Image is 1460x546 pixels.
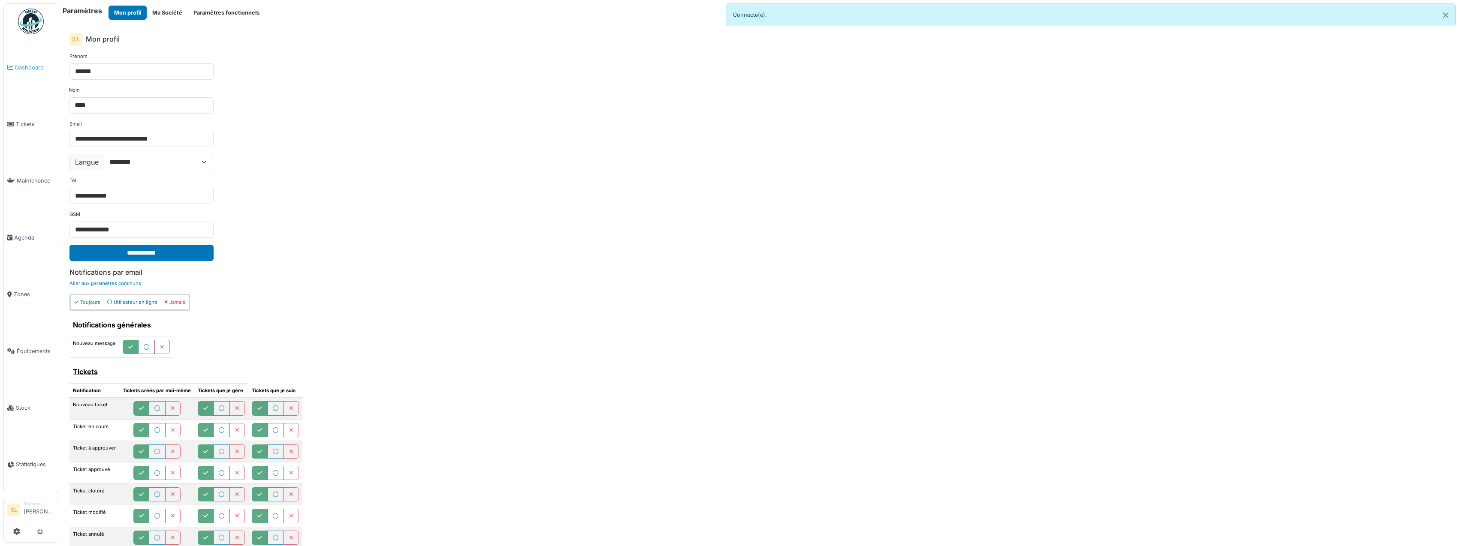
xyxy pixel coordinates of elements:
[69,211,80,218] label: GSM
[69,268,1449,276] h6: Notifications par email
[4,153,58,209] a: Maintenance
[69,120,82,128] label: Email
[17,177,54,185] span: Maintenance
[119,383,194,398] th: Tickets créés par moi-même
[69,383,119,398] th: Notification
[4,39,58,96] a: Dashboard
[7,501,54,521] a: SL Manager[PERSON_NAME]
[24,501,54,507] div: Manager
[16,460,54,468] span: Statistiques
[69,419,119,441] td: Ticket en cours
[69,280,141,286] a: Aller aux paramètres communs
[69,484,119,505] td: Ticket clotûré
[69,87,80,94] label: Nom
[69,33,82,46] div: S L
[86,35,120,43] h6: Mon profil
[69,154,104,170] label: Langue
[63,7,102,15] h6: Paramètres
[74,299,100,306] div: Toujours
[4,266,58,323] a: Zones
[109,6,147,20] button: Mon profil
[69,53,87,60] label: Prénom
[73,368,245,376] h6: Tickets
[18,9,44,34] img: Badge_color-CXgf-gQk.svg
[14,234,54,242] span: Agenda
[4,436,58,493] a: Statistiques
[188,6,265,20] button: Paramètres fonctionnels
[16,120,54,128] span: Tickets
[16,404,54,412] span: Stock
[73,321,170,329] h6: Notifications générales
[4,96,58,152] a: Tickets
[248,383,302,398] th: Tickets que je suis
[4,379,58,436] a: Stock
[69,441,119,462] td: Ticket à approuver
[1436,4,1455,27] button: Close
[4,323,58,379] a: Équipements
[69,177,78,184] label: Tél.
[69,505,119,527] td: Ticket modifié
[107,299,157,306] div: Utilisateur en ligne
[69,462,119,483] td: Ticket approuvé
[15,63,54,72] span: Dashboard
[69,398,119,419] td: Nouveau ticket
[194,383,248,398] th: Tickets que je gère
[17,347,54,355] span: Équipements
[73,340,116,347] label: Nouveau message
[14,290,54,298] span: Zones
[7,504,20,516] li: SL
[24,501,54,519] li: [PERSON_NAME]
[147,6,188,20] button: Ma Société
[726,3,1456,26] div: Connecté(e).
[164,299,185,306] div: Jamais
[4,209,58,266] a: Agenda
